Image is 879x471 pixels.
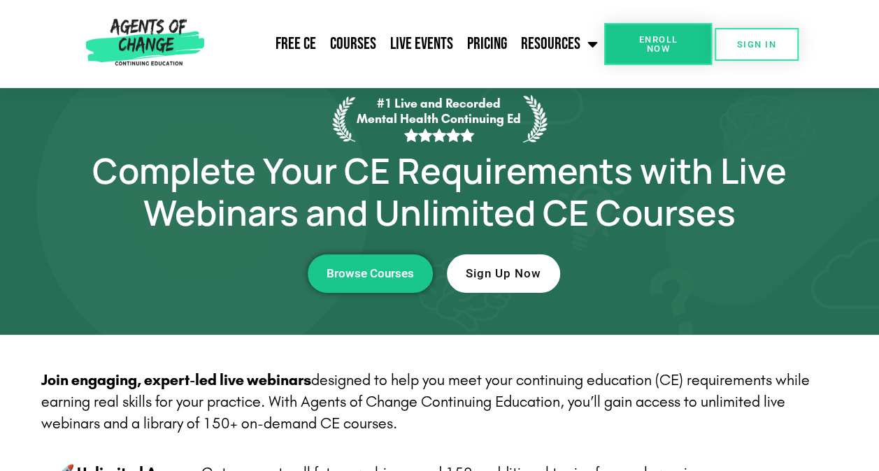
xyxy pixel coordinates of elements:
p: #1 Live and Recorded Mental Health Continuing Ed [355,96,523,143]
a: Free CE [268,27,322,61]
a: SIGN IN [715,28,799,61]
a: Enroll Now [604,23,712,65]
strong: Join engaging, expert-led live webinars [41,371,311,389]
span: Browse Courses [327,268,414,280]
nav: Menu [210,27,605,61]
a: Live Events [383,27,459,61]
a: Sign Up Now [447,254,560,293]
a: Pricing [459,27,513,61]
a: Browse Courses [308,254,433,293]
a: Courses [322,27,383,61]
h1: Complete Your CE Requirements with Live Webinars and Unlimited CE Courses [41,150,838,233]
span: SIGN IN [737,40,776,49]
span: Sign Up Now [466,268,541,280]
p: designed to help you meet your continuing education (CE) requirements while earning real skills f... [41,370,824,434]
a: Resources [513,27,604,61]
span: Enroll Now [627,35,689,53]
